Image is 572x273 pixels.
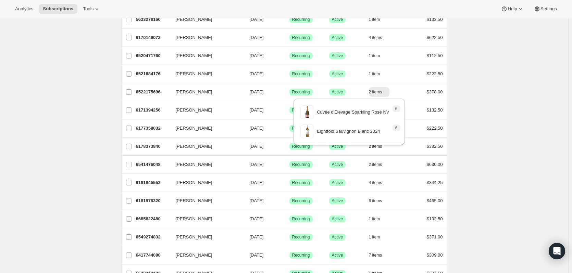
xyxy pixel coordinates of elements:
button: [PERSON_NAME] [172,68,240,79]
span: 6 items [369,198,382,204]
div: 6181945552[PERSON_NAME][DATE]SuccessRecurringSuccessActive4 items$344.25 [136,178,443,187]
span: Recurring [292,53,310,58]
span: Active [332,180,343,185]
span: [PERSON_NAME] [176,125,212,132]
div: 6177358032[PERSON_NAME][DATE]SuccessRecurringSuccessActive2 items$222.50 [136,123,443,133]
span: [PERSON_NAME] [176,234,212,240]
span: [DATE] [250,71,264,76]
span: Active [332,35,343,40]
span: 4 items [369,180,382,185]
span: [PERSON_NAME] [176,143,212,150]
button: 6 items [369,196,390,206]
button: [PERSON_NAME] [172,14,240,25]
div: 6521684176[PERSON_NAME][DATE]SuccessRecurringSuccessActive1 item$222.50 [136,69,443,79]
button: [PERSON_NAME] [172,50,240,61]
span: $622.50 [427,35,443,40]
div: 6522175696[PERSON_NAME][DATE]SuccessRecurringSuccessActive2 items$378.00 [136,87,443,97]
button: [PERSON_NAME] [172,213,240,224]
p: 6177358032 [136,125,170,132]
span: [DATE] [250,89,264,94]
span: Recurring [292,180,310,185]
span: Subscriptions [43,6,73,12]
span: $630.00 [427,162,443,167]
span: [PERSON_NAME] [176,107,212,114]
p: 6522175696 [136,89,170,95]
button: Subscriptions [39,4,77,14]
span: $382.50 [427,144,443,149]
span: 1 item [369,53,380,58]
span: $132.50 [427,107,443,113]
button: 2 items [369,160,390,169]
span: Recurring [292,216,310,222]
span: [PERSON_NAME] [176,52,212,59]
button: 1 item [369,15,388,24]
span: [DATE] [250,198,264,203]
span: 4 items [369,35,382,40]
button: [PERSON_NAME] [172,195,240,206]
span: Recurring [292,71,310,77]
span: [PERSON_NAME] [176,216,212,222]
span: $378.00 [427,89,443,94]
span: [PERSON_NAME] [176,89,212,95]
div: 5633278160[PERSON_NAME][DATE]SuccessRecurringSuccessActive1 item$132.50 [136,15,443,24]
span: Active [332,216,343,222]
span: 1 item [369,216,380,222]
p: 6521684176 [136,70,170,77]
button: [PERSON_NAME] [172,32,240,43]
span: Active [332,17,343,22]
span: 7 items [369,252,382,258]
span: [PERSON_NAME] [176,70,212,77]
span: Active [332,89,343,95]
p: 6520471760 [136,52,170,59]
span: [DATE] [250,53,264,58]
button: 1 item [369,69,388,79]
span: [DATE] [250,35,264,40]
p: Cuvée d'Élevage Sparkling Rosé NV [317,109,389,116]
button: 4 items [369,178,390,187]
button: [PERSON_NAME] [172,159,240,170]
span: Tools [83,6,94,12]
div: 6549274832[PERSON_NAME][DATE]SuccessRecurringSuccessActive1 item$371.00 [136,232,443,242]
div: Open Intercom Messenger [549,243,565,259]
span: [PERSON_NAME] [176,16,212,23]
button: 1 item [369,214,388,224]
span: Recurring [292,252,310,258]
span: Active [332,198,343,204]
span: Active [332,252,343,258]
button: Help [497,4,528,14]
p: Eightfold Sauvignon Blanc 2024 [317,128,380,135]
div: 6417744080[PERSON_NAME][DATE]SuccessRecurringSuccessActive7 items$309.00 [136,250,443,260]
span: $112.50 [427,53,443,58]
div: 6685622480[PERSON_NAME][DATE]SuccessRecurringSuccessActive1 item$132.50 [136,214,443,224]
p: 6685622480 [136,216,170,222]
span: $371.00 [427,234,443,239]
button: 2 items [369,87,390,97]
button: 1 item [369,51,388,61]
span: Recurring [292,35,310,40]
span: Analytics [15,6,33,12]
span: $132.50 [427,17,443,22]
span: Active [332,71,343,77]
span: Recurring [292,198,310,204]
p: 6171394256 [136,107,170,114]
button: [PERSON_NAME] [172,232,240,243]
div: 6541476048[PERSON_NAME][DATE]SuccessRecurringSuccessActive2 items$630.00 [136,160,443,169]
span: [DATE] [250,17,264,22]
span: [DATE] [250,180,264,185]
p: 6417744080 [136,252,170,259]
div: 6520471760[PERSON_NAME][DATE]SuccessRecurringSuccessActive1 item$112.50 [136,51,443,61]
button: [PERSON_NAME] [172,177,240,188]
button: 1 item [369,232,388,242]
span: Active [332,234,343,240]
span: Active [332,53,343,58]
div: 6178373840[PERSON_NAME][DATE]SuccessRecurringSuccessActive2 items$382.50 [136,142,443,151]
span: Recurring [292,89,310,95]
span: [DATE] [250,234,264,239]
span: Settings [540,6,557,12]
div: 6170149072[PERSON_NAME][DATE]SuccessRecurringSuccessActive4 items$622.50 [136,33,443,42]
p: 5633278160 [136,16,170,23]
span: 6 [395,125,398,131]
span: Active [332,162,343,167]
span: [PERSON_NAME] [176,34,212,41]
span: 6 [395,106,398,112]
